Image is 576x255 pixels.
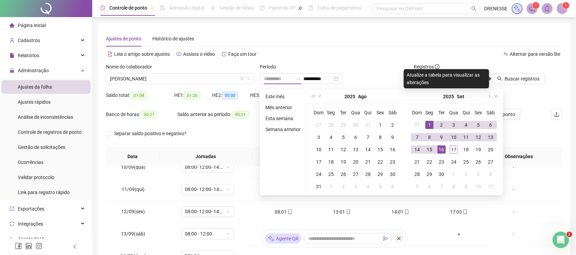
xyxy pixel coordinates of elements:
th: Ter [436,106,448,119]
div: HE 1: [174,91,212,99]
td: 2025-09-04 [362,180,374,193]
span: Página inicial [18,23,46,28]
td: 2025-08-11 [325,143,337,156]
th: Data [106,147,160,166]
td: 2025-08-08 [374,131,386,143]
div: Banco de horas: [106,111,177,118]
span: to [296,76,301,81]
div: 13 [352,145,360,154]
div: 31 [315,182,323,191]
sup: Atualize o seu contato no menu Meus Dados [563,2,570,9]
span: Controle de ponto [109,5,147,11]
td: 2025-08-18 [325,156,337,168]
div: 1 [450,170,458,178]
div: 29 [339,121,347,129]
th: Dom [313,106,325,119]
span: mobile [404,209,409,214]
span: 1 [535,3,537,8]
span: mobile [462,209,468,214]
td: 2025-09-24 [448,156,460,168]
td: 2025-10-01 [448,168,460,180]
div: 3 [315,133,323,141]
span: home [10,23,14,28]
button: super-prev-year [309,90,317,103]
td: 2025-09-10 [448,131,460,143]
td: 2025-07-27 [313,119,325,131]
td: 2025-10-06 [423,180,436,193]
div: 5 [475,121,483,129]
td: 2025-10-04 [485,168,497,180]
span: Gestão de solicitações [18,144,65,150]
button: super-next-year [493,90,500,103]
div: 30 [438,170,446,178]
th: Ter [337,106,349,119]
td: 2025-10-11 [485,180,497,193]
div: 9 [462,182,470,191]
div: 17 [315,158,323,166]
td: 2025-09-05 [472,119,485,131]
div: 7 [364,133,372,141]
span: export [10,206,14,211]
button: prev-year [317,90,324,103]
td: 2025-08-27 [349,168,362,180]
span: Cadastros [18,38,40,43]
div: 13:01 [318,208,366,216]
div: 8 [376,133,384,141]
td: 2025-09-02 [337,180,349,193]
div: 30 [388,170,397,178]
span: 1 [567,232,572,237]
td: 2025-08-19 [337,156,349,168]
span: Administração [18,68,49,73]
div: 6 [487,121,495,129]
li: Esta semana [263,114,303,123]
span: Leia o artigo sobre ajustes [114,51,170,57]
span: swap [504,52,508,56]
div: 8 [450,182,458,191]
span: book [308,5,313,10]
span: 00:21 [233,111,249,118]
span: Painel do DP [269,5,296,11]
td: 2025-07-30 [349,119,362,131]
div: 19 [339,158,347,166]
span: swap-right [296,76,301,81]
span: Faça um tour [228,51,257,57]
div: Atualize a tabela para visualizar as alterações [404,69,489,88]
th: Qua [349,106,362,119]
span: Registros [414,63,440,71]
div: 2 [339,182,347,191]
div: 25 [462,158,470,166]
td: 2025-09-05 [374,180,386,193]
td: 2025-10-02 [460,168,472,180]
td: 2025-08-03 [313,131,325,143]
td: 2025-08-25 [325,168,337,180]
div: 28 [413,170,421,178]
th: Sáb [386,106,399,119]
td: 2025-08-22 [374,156,386,168]
td: 2025-08-24 [313,168,325,180]
button: year panel [345,90,356,103]
div: 11 [462,133,470,141]
td: 2025-09-16 [436,143,448,156]
td: 2025-08-06 [349,131,362,143]
div: HE 2: [212,91,250,99]
div: 15 [376,145,384,154]
div: 23 [438,158,446,166]
div: 27 [487,158,495,166]
sup: 1 [533,2,539,9]
div: 3 [475,170,483,178]
div: 16 [388,145,397,154]
td: 2025-09-04 [460,119,472,131]
div: 12 [339,145,347,154]
td: 2025-08-23 [386,156,399,168]
li: Semana anterior [263,125,303,133]
span: 10/09(qua) [121,165,146,170]
img: sparkle-icon.fc2bf0ac1784a2077858766a79e2daf3.svg [268,235,275,242]
div: 3 [450,121,458,129]
div: 4 [462,121,470,129]
th: Dom [411,106,423,119]
span: Ajustes da folha [18,84,52,90]
div: - [494,208,534,216]
div: 10 [475,182,483,191]
span: history [222,52,227,56]
span: 12/09(sex) [121,209,145,215]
